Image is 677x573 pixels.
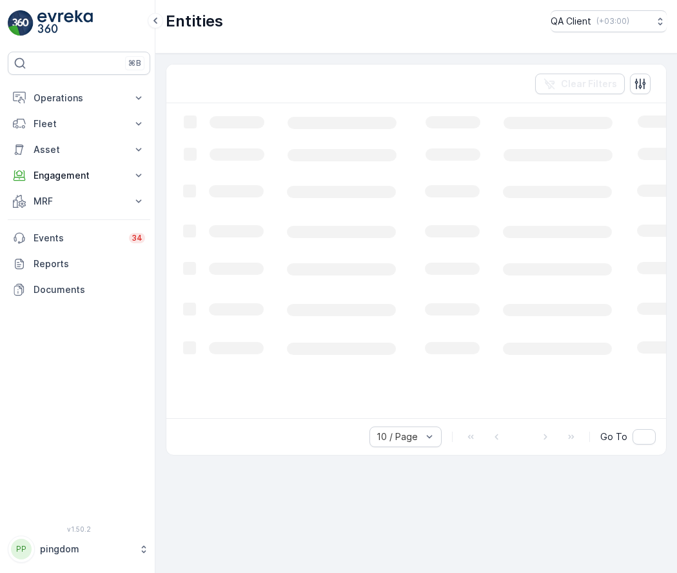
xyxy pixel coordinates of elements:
[8,251,150,277] a: Reports
[128,58,141,68] p: ⌘B
[8,10,34,36] img: logo
[132,233,142,243] p: 34
[40,543,132,556] p: pingdom
[34,283,145,296] p: Documents
[11,539,32,559] div: PP
[8,277,150,303] a: Documents
[8,137,150,163] button: Asset
[551,10,667,32] button: QA Client(+03:00)
[34,232,121,245] p: Events
[166,11,223,32] p: Entities
[535,74,625,94] button: Clear Filters
[8,85,150,111] button: Operations
[34,143,124,156] p: Asset
[551,15,591,28] p: QA Client
[34,257,145,270] p: Reports
[600,430,627,443] span: Go To
[8,536,150,563] button: PPpingdom
[8,111,150,137] button: Fleet
[34,195,124,208] p: MRF
[37,10,93,36] img: logo_light-DOdMpM7g.png
[34,169,124,182] p: Engagement
[8,163,150,188] button: Engagement
[596,16,629,26] p: ( +03:00 )
[34,117,124,130] p: Fleet
[561,77,617,90] p: Clear Filters
[34,92,124,105] p: Operations
[8,225,150,251] a: Events34
[8,188,150,214] button: MRF
[8,525,150,533] span: v 1.50.2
